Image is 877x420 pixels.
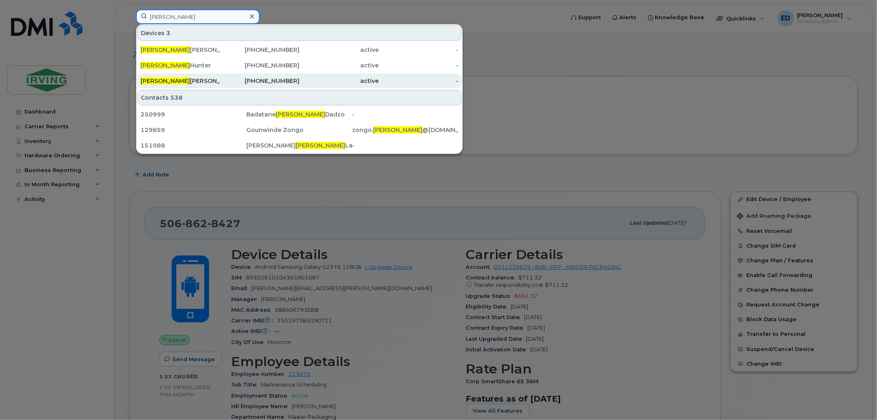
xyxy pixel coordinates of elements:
a: 250999Badatane[PERSON_NAME]Dadzo- [137,107,462,122]
div: active [299,77,379,85]
div: 250999 [141,110,246,118]
a: 129859Gounwinde Zongozongo.[PERSON_NAME]@[DOMAIN_NAME] [137,123,462,137]
a: 151088[PERSON_NAME][PERSON_NAME]Lastimoso- [137,138,462,153]
div: [PERSON_NAME] Lastimoso [246,141,352,150]
div: active [299,46,379,54]
div: Gounwinde Zongo [246,126,352,134]
span: 3 [166,29,170,37]
div: - [379,77,459,85]
div: [PERSON_NAME] [141,46,220,54]
span: [PERSON_NAME] [296,142,345,149]
div: - [379,61,459,69]
span: [PERSON_NAME] [141,62,190,69]
div: zongo. @[DOMAIN_NAME] [353,126,458,134]
div: - [379,46,459,54]
div: - [353,141,458,150]
div: Hunter [141,61,220,69]
div: [PHONE_NUMBER] [220,61,300,69]
div: 151088 [141,141,246,150]
div: Contacts [137,90,462,105]
div: active [299,61,379,69]
div: [PHONE_NUMBER] [220,77,300,85]
a: [PERSON_NAME][PERSON_NAME][PHONE_NUMBER]active- [137,74,462,88]
span: [PERSON_NAME] [141,46,190,54]
div: 129859 [141,126,246,134]
div: [PHONE_NUMBER] [220,46,300,54]
div: Badatane Dadzo [246,110,352,118]
a: [PERSON_NAME][PERSON_NAME][PHONE_NUMBER]active- [137,42,462,57]
span: 538 [170,94,183,102]
span: [PERSON_NAME] [373,126,423,134]
span: [PERSON_NAME] [141,77,190,85]
a: [PERSON_NAME]Hunter[PHONE_NUMBER]active- [137,58,462,73]
div: Devices [137,25,462,41]
span: [PERSON_NAME] [276,111,325,118]
div: [PERSON_NAME] [141,77,220,85]
div: - [353,110,458,118]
